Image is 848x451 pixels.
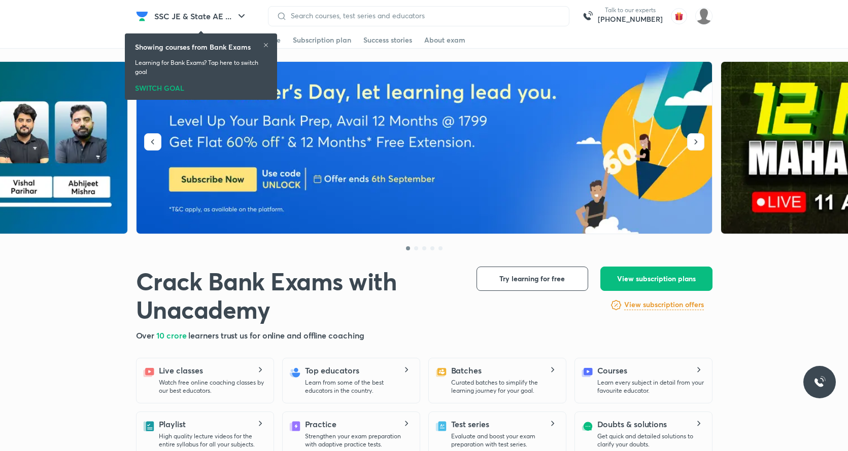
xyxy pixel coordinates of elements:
[305,432,412,448] p: Strengthen your exam preparation with adaptive practice tests.
[159,418,186,430] h5: Playlist
[159,364,203,377] h5: Live classes
[136,10,148,22] img: Company Logo
[293,35,351,45] div: Subscription plan
[451,432,558,448] p: Evaluate and boost your exam preparation with test series.
[287,12,561,20] input: Search courses, test series and educators
[136,330,157,341] span: Over
[136,267,460,323] h1: Crack Bank Exams with Unacademy
[597,364,627,377] h5: Courses
[451,364,482,377] h5: Batches
[305,379,412,395] p: Learn from some of the best educators in the country.
[598,14,663,24] a: [PHONE_NUMBER]
[451,418,489,430] h5: Test series
[451,379,558,395] p: Curated batches to simplify the learning journey for your goal.
[597,418,667,430] h5: Doubts & solutions
[813,376,826,388] img: ttu
[135,81,267,92] div: SWITCH GOAL
[188,330,364,341] span: learners trust us for online and offline coaching
[499,274,565,284] span: Try learning for free
[159,432,265,448] p: High quality lecture videos for the entire syllabus for all your subjects.
[624,299,704,311] a: View subscription offers
[578,6,598,26] img: call-us
[600,267,713,291] button: View subscription plans
[305,418,336,430] h5: Practice
[624,299,704,310] h6: View subscription offers
[617,274,696,284] span: View subscription plans
[156,330,188,341] span: 10 crore
[135,58,267,77] p: Learning for Bank Exams? Tap here to switch goal
[597,432,704,448] p: Get quick and detailed solutions to clarify your doubts.
[363,35,412,45] div: Success stories
[598,6,663,14] p: Talk to our experts
[135,42,251,52] h6: Showing courses from Bank Exams
[293,32,351,48] a: Subscription plan
[148,6,254,26] button: SSC JE & State AE ...
[477,267,588,291] button: Try learning for free
[695,8,713,25] img: Abdul Ramzeen
[159,379,265,395] p: Watch free online coaching classes by our best educators.
[424,32,465,48] a: About exam
[363,32,412,48] a: Success stories
[305,364,359,377] h5: Top educators
[597,379,704,395] p: Learn every subject in detail from your favourite educator.
[424,35,465,45] div: About exam
[671,8,687,24] img: avatar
